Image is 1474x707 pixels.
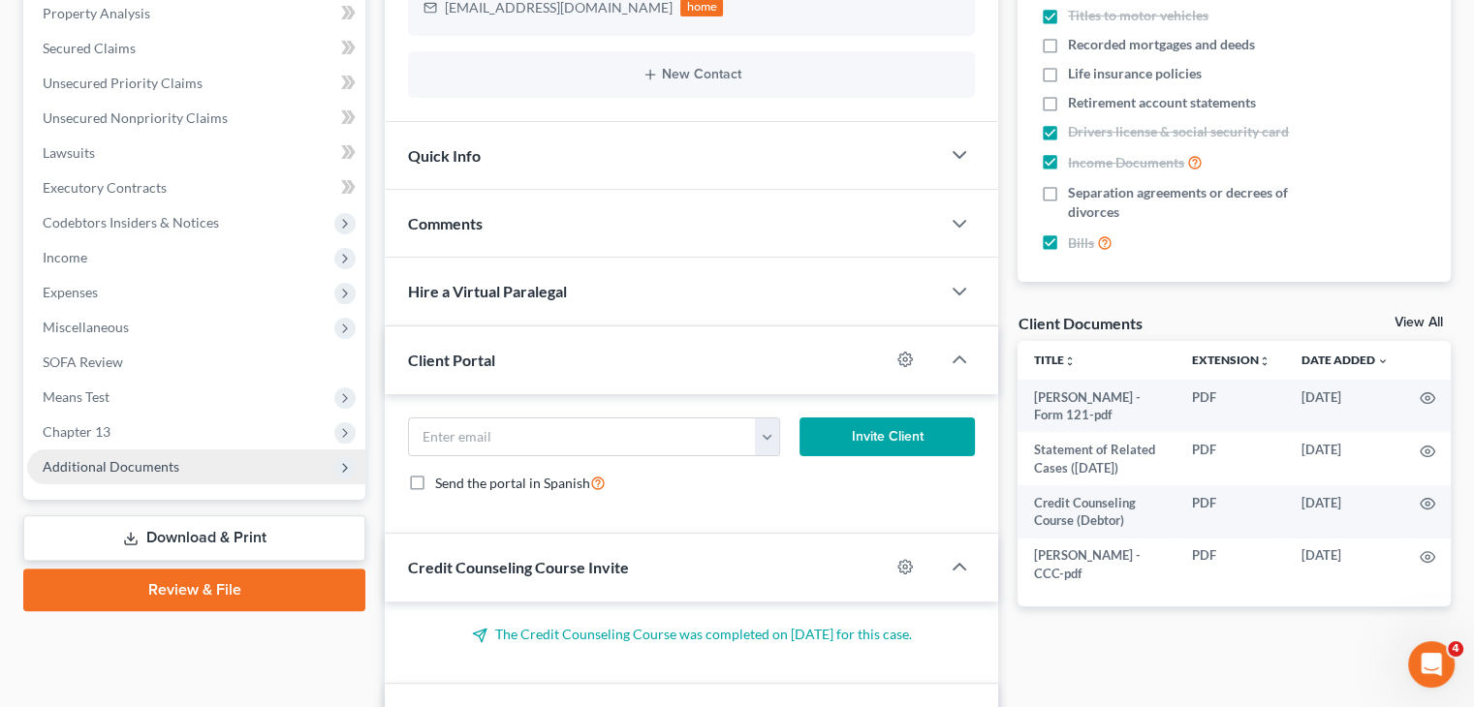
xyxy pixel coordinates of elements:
a: Review & File [23,569,365,611]
a: View All [1395,316,1443,329]
td: Statement of Related Cases ([DATE]) [1018,432,1176,485]
a: Download & Print [23,515,365,561]
td: Credit Counseling Course (Debtor) [1018,485,1176,538]
a: Extensionunfold_more [1192,353,1270,367]
span: Credit Counseling Course Invite [408,558,629,576]
a: Date Added expand_more [1302,353,1389,367]
td: [DATE] [1286,380,1404,433]
span: Property Analysis [43,5,150,21]
td: PDF [1176,380,1286,433]
span: Bills [1068,233,1094,253]
span: Hire a Virtual Paralegal [408,282,567,300]
td: [PERSON_NAME] - Form 121-pdf [1018,380,1176,433]
iframe: Intercom live chat [1408,641,1455,688]
span: Executory Contracts [43,179,167,196]
span: Codebtors Insiders & Notices [43,214,219,231]
input: Enter email [409,418,756,455]
span: Recorded mortgages and deeds [1068,35,1255,54]
td: [DATE] [1286,485,1404,538]
td: [DATE] [1286,538,1404,592]
button: Invite Client [800,417,976,456]
span: Drivers license & social security card [1068,122,1289,141]
span: Retirement account statements [1068,93,1256,112]
span: Send the portal in Spanish [435,475,590,491]
a: Lawsuits [27,136,365,170]
button: New Contact [423,67,959,82]
span: Quick Info [408,146,481,165]
a: Titleunfold_more [1033,353,1075,367]
td: [DATE] [1286,432,1404,485]
a: Unsecured Nonpriority Claims [27,101,365,136]
span: Life insurance policies [1068,64,1202,83]
p: The Credit Counseling Course was completed on [DATE] for this case. [408,625,975,644]
td: [PERSON_NAME] - CCC-pdf [1018,538,1176,592]
span: Additional Documents [43,458,179,475]
span: Titles to motor vehicles [1068,6,1208,25]
span: Income [43,249,87,265]
i: expand_more [1377,355,1389,367]
a: SOFA Review [27,345,365,380]
span: Means Test [43,388,110,405]
a: Executory Contracts [27,170,365,205]
span: Secured Claims [43,40,136,56]
div: Client Documents [1018,313,1142,333]
span: Client Portal [408,351,495,369]
span: Unsecured Priority Claims [43,75,203,91]
span: Comments [408,214,483,232]
span: Miscellaneous [43,319,129,335]
span: Income Documents [1068,153,1184,172]
td: PDF [1176,538,1286,592]
span: Separation agreements or decrees of divorces [1068,183,1326,222]
span: Chapter 13 [43,423,110,440]
a: Secured Claims [27,31,365,66]
span: SOFA Review [43,353,123,370]
td: PDF [1176,432,1286,485]
i: unfold_more [1063,355,1075,367]
i: unfold_more [1259,355,1270,367]
td: PDF [1176,485,1286,538]
span: 4 [1448,641,1463,657]
span: Unsecured Nonpriority Claims [43,109,228,126]
a: Unsecured Priority Claims [27,66,365,101]
span: Lawsuits [43,144,95,161]
span: Expenses [43,284,98,300]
